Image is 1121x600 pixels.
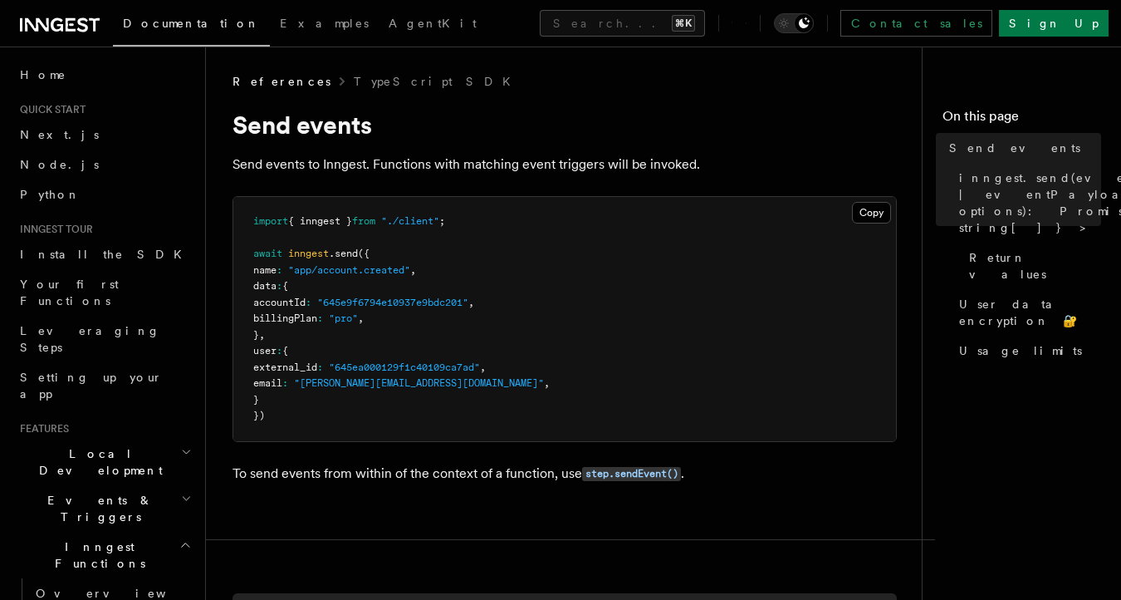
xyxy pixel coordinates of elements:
span: : [277,280,282,292]
h1: Send events [233,110,897,140]
p: To send events from within of the context of a function, use . [233,462,897,486]
a: Documentation [113,5,270,47]
a: Node.js [13,150,195,180]
span: email [253,377,282,389]
span: } [253,329,259,341]
a: Send events [942,133,1101,163]
span: billingPlan [253,312,317,324]
span: Install the SDK [20,248,192,261]
span: user [253,345,277,357]
span: , [544,377,550,389]
span: : [277,264,282,276]
button: Search...⌘K [540,10,705,37]
span: Local Development [13,445,181,479]
a: Install the SDK [13,239,195,269]
span: data [253,280,277,292]
span: Inngest Functions [13,539,179,572]
span: : [306,297,311,308]
span: "pro" [329,312,358,324]
button: Local Development [13,439,195,485]
h4: On this page [942,106,1101,133]
span: , [410,264,416,276]
span: "[PERSON_NAME][EMAIL_ADDRESS][DOMAIN_NAME]" [294,377,544,389]
span: name [253,264,277,276]
a: User data encryption 🔐 [952,289,1101,336]
span: "./client" [381,215,439,227]
span: Leveraging Steps [20,324,160,354]
span: Return values [969,249,1101,283]
span: Features [13,422,69,435]
span: , [468,297,474,308]
span: Inngest tour [13,223,93,236]
span: AgentKit [389,17,477,30]
span: Send events [949,140,1080,156]
span: : [317,361,323,373]
span: Setting up your app [20,371,163,401]
a: Sign Up [999,10,1109,37]
button: Copy [852,202,891,224]
span: { inngest } [288,215,352,227]
span: accountId [253,297,306,308]
button: Toggle dark mode [774,13,814,33]
a: Home [13,60,195,90]
span: , [358,312,364,324]
span: , [480,361,486,373]
span: "645e9f6794e10937e9bdc201" [317,297,468,308]
span: { [282,280,288,292]
a: Your first Functions [13,269,195,316]
span: { [282,345,288,357]
span: ({ [358,248,370,259]
span: Overview [36,587,207,600]
span: References [233,73,330,90]
a: inngest.send(eventPayload | eventPayload[], options): Promise<{ ids: string[] }> [952,163,1101,243]
span: external_id [253,361,317,373]
span: Next.js [20,128,99,141]
span: import [253,215,288,227]
button: Inngest Functions [13,532,195,578]
kbd: ⌘K [672,15,695,32]
span: Quick start [13,103,86,116]
a: step.sendEvent() [582,465,681,481]
span: } [253,394,259,406]
a: AgentKit [379,5,487,45]
span: Home [20,66,66,83]
a: Contact sales [840,10,992,37]
a: Examples [270,5,379,45]
span: }) [253,410,265,421]
a: Setting up your app [13,362,195,409]
span: ; [439,215,445,227]
span: Node.js [20,158,99,171]
span: Your first Functions [20,278,119,307]
span: Examples [280,17,369,30]
span: , [259,329,265,341]
a: TypeScript SDK [354,73,521,90]
p: Send events to Inngest. Functions with matching event triggers will be invoked. [233,153,897,176]
span: await [253,248,282,259]
a: Usage limits [952,336,1101,366]
span: .send [329,248,358,259]
span: : [277,345,282,357]
button: Events & Triggers [13,485,195,532]
a: Next.js [13,120,195,150]
span: "app/account.created" [288,264,410,276]
span: Usage limits [959,342,1082,359]
a: Return values [962,243,1101,289]
span: from [352,215,375,227]
span: User data encryption 🔐 [959,296,1101,329]
span: inngest [288,248,329,259]
span: Events & Triggers [13,492,181,525]
code: step.sendEvent() [582,467,681,481]
span: : [317,312,323,324]
span: Documentation [123,17,260,30]
span: "645ea000129f1c40109ca7ad" [329,361,480,373]
a: Leveraging Steps [13,316,195,362]
a: Python [13,180,195,209]
span: Python [20,188,81,201]
span: : [282,377,288,389]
